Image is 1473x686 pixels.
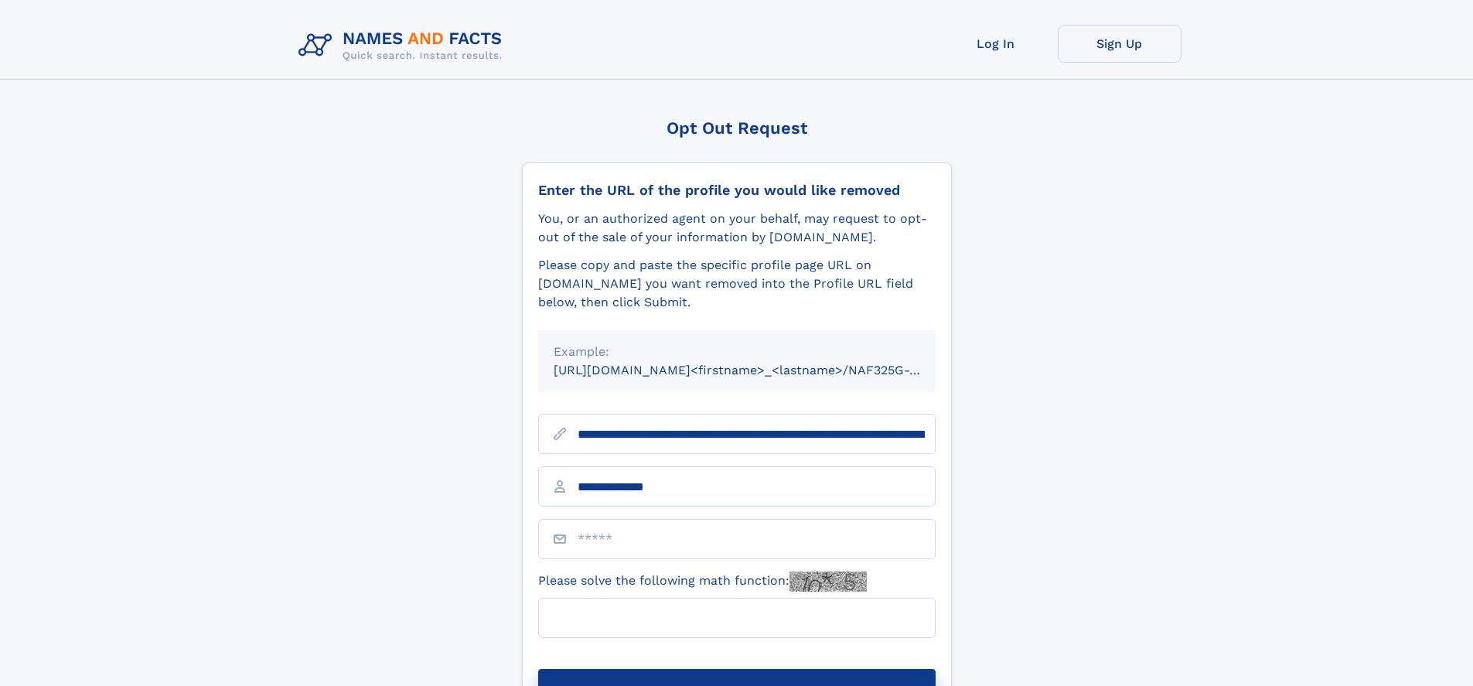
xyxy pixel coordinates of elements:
a: Log In [934,25,1058,63]
a: Sign Up [1058,25,1181,63]
div: Opt Out Request [522,118,952,138]
div: Example: [554,343,920,361]
img: Logo Names and Facts [292,25,515,67]
div: Please copy and paste the specific profile page URL on [DOMAIN_NAME] you want removed into the Pr... [538,256,936,312]
small: [URL][DOMAIN_NAME]<firstname>_<lastname>/NAF325G-xxxxxxxx [554,363,965,377]
label: Please solve the following math function: [538,572,867,592]
div: Enter the URL of the profile you would like removed [538,182,936,199]
div: You, or an authorized agent on your behalf, may request to opt-out of the sale of your informatio... [538,210,936,247]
